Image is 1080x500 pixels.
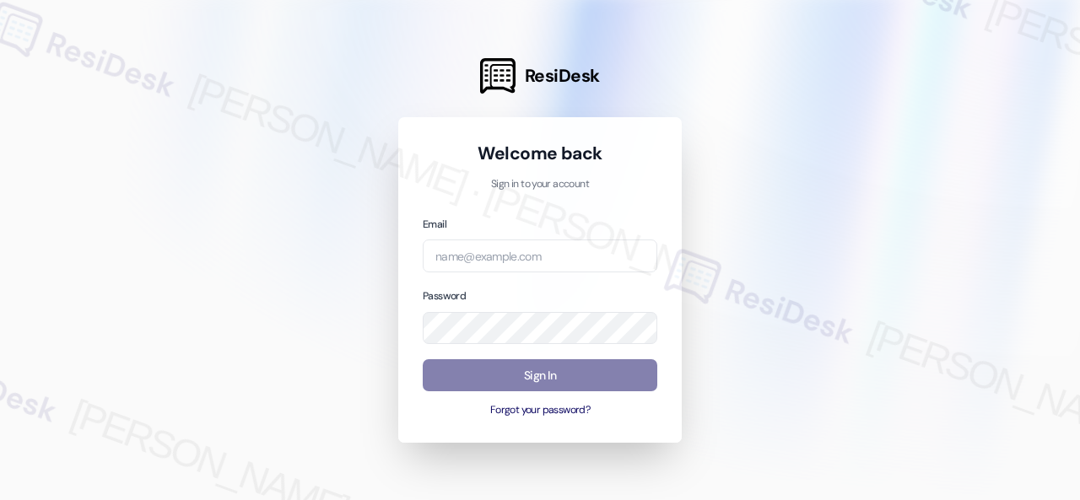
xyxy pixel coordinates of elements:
p: Sign in to your account [423,177,657,192]
button: Forgot your password? [423,403,657,418]
img: ResiDesk Logo [480,58,516,94]
label: Email [423,218,446,231]
label: Password [423,289,466,303]
input: name@example.com [423,239,657,272]
button: Sign In [423,359,657,392]
h1: Welcome back [423,142,657,165]
span: ResiDesk [525,64,600,88]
